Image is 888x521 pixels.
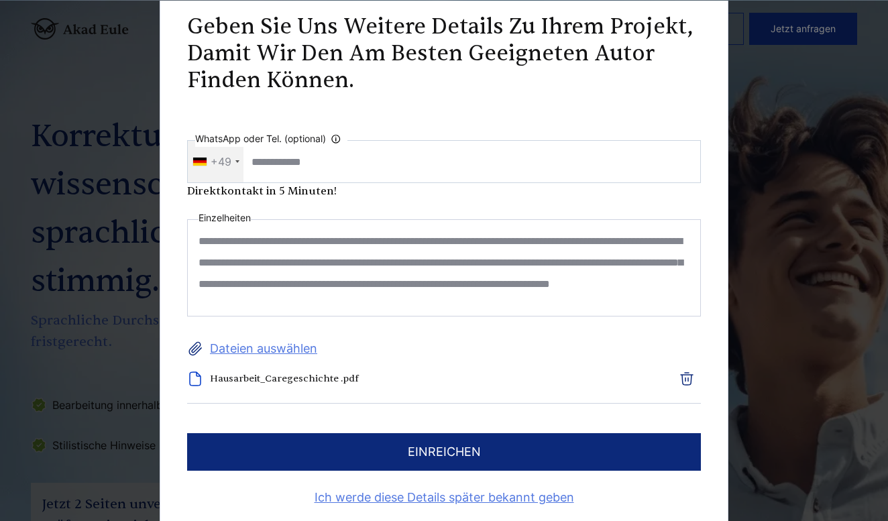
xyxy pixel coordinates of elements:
[187,371,649,387] li: Hausarbeit_Caregeschichte .pdf
[199,210,251,226] label: Einzelheiten
[188,141,243,182] div: Telephone country code
[187,13,701,94] h2: Geben Sie uns weitere Details zu Ihrem Projekt, damit wir den am besten geeigneten Autor finden k...
[187,487,701,508] a: Ich werde diese Details später bekannt geben
[211,151,231,172] div: +49
[187,183,701,199] div: Direktkontakt in 5 Minuten!
[187,338,701,359] label: Dateien auswählen
[195,131,347,147] label: WhatsApp oder Tel. (optional)
[187,433,701,471] button: einreichen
